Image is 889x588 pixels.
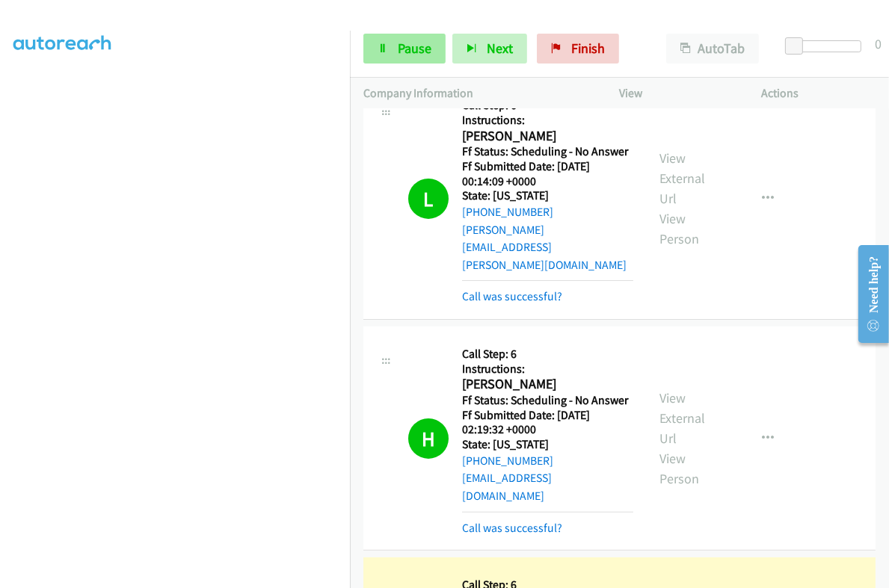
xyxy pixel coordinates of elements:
[660,450,700,487] a: View Person
[398,40,431,57] span: Pause
[660,389,706,447] a: View External Url
[846,235,889,353] iframe: Resource Center
[452,34,527,64] button: Next
[462,376,626,393] h2: [PERSON_NAME]
[462,128,626,145] h2: [PERSON_NAME]
[660,149,706,207] a: View External Url
[462,471,552,503] a: [EMAIL_ADDRESS][DOMAIN_NAME]
[408,179,449,219] h1: L
[537,34,619,64] a: Finish
[462,223,627,272] a: [PERSON_NAME][EMAIL_ADDRESS][PERSON_NAME][DOMAIN_NAME]
[363,34,446,64] a: Pause
[363,84,593,102] p: Company Information
[462,205,553,219] a: [PHONE_NUMBER]
[620,84,734,102] p: View
[462,362,633,377] h5: Instructions:
[462,188,633,203] h5: State: [US_STATE]
[462,289,562,303] a: Call was successful?
[462,159,633,188] h5: Ff Submitted Date: [DATE] 00:14:09 +0000
[462,454,553,468] a: [PHONE_NUMBER]
[462,408,633,437] h5: Ff Submitted Date: [DATE] 02:19:32 +0000
[462,144,633,159] h5: Ff Status: Scheduling - No Answer
[761,84,876,102] p: Actions
[462,437,633,452] h5: State: [US_STATE]
[660,210,700,247] a: View Person
[462,113,633,128] h5: Instructions:
[462,521,562,535] a: Call was successful?
[462,347,633,362] h5: Call Step: 6
[571,40,605,57] span: Finish
[875,34,882,54] div: 0
[462,393,633,408] h5: Ff Status: Scheduling - No Answer
[408,418,449,459] h1: H
[487,40,513,57] span: Next
[666,34,759,64] button: AutoTab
